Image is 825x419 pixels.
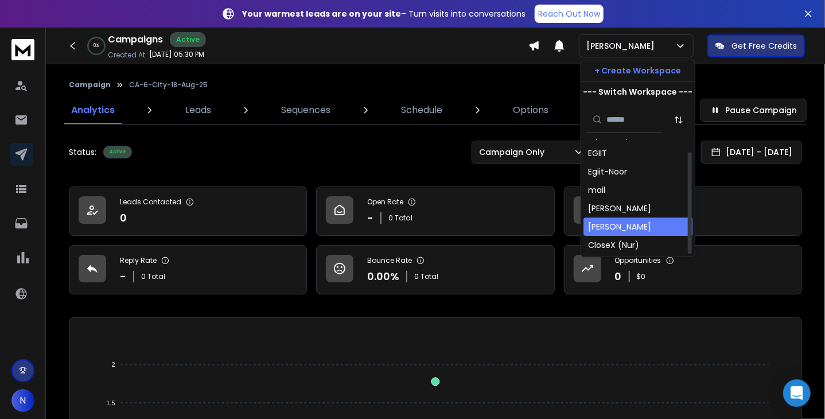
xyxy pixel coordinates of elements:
[71,103,115,117] p: Analytics
[367,269,399,285] p: 0.00 %
[367,210,373,226] p: -
[31,67,40,76] img: tab_domain_overview_orange.svg
[316,245,554,294] a: Bounce Rate0.00%0 Total
[127,68,193,75] div: Keywords by Traffic
[275,96,338,124] a: Sequences
[513,103,548,117] p: Options
[149,50,204,59] p: [DATE] 05:30 PM
[615,256,661,265] p: Opportunities
[108,51,147,60] p: Created At:
[120,256,157,265] p: Reply Rate
[170,32,206,47] div: Active
[44,68,103,75] div: Domain Overview
[388,214,412,223] p: 0 Total
[701,141,802,164] button: [DATE] - [DATE]
[11,39,34,60] img: logo
[367,256,412,265] p: Bounce Rate
[316,187,554,236] a: Open Rate-0 Total
[32,18,56,28] div: v 4.0.25
[637,272,646,281] p: $ 0
[588,166,627,177] div: Egiit-Noor
[564,187,802,236] a: Click Rate-0 Total
[367,197,403,207] p: Open Rate
[120,269,126,285] p: -
[588,203,651,214] div: [PERSON_NAME]
[588,184,605,196] div: mail
[535,5,604,23] a: Reach Out Now
[11,389,34,412] button: N
[401,103,442,117] p: Schedule
[701,99,807,122] button: Pause Campaign
[615,269,622,285] p: 0
[114,67,123,76] img: tab_keywords_by_traffic_grey.svg
[242,8,401,20] strong: Your warmest leads are on your site
[583,86,693,98] p: --- Switch Workspace ---
[185,103,211,117] p: Leads
[129,80,208,90] p: CA-6-City-18-Aug-25
[538,8,600,20] p: Reach Out Now
[69,187,307,236] a: Leads Contacted0
[414,272,438,281] p: 0 Total
[588,148,607,159] div: EGIIT
[588,221,651,232] div: [PERSON_NAME]
[667,108,690,131] button: Sort by Sort A-Z
[30,30,81,39] div: Domain: [URL]
[282,103,331,117] p: Sequences
[479,146,549,158] p: Campaign Only
[595,65,682,76] p: + Create Workspace
[564,245,802,294] a: Opportunities0$0
[141,272,165,281] p: 0 Total
[707,34,805,57] button: Get Free Credits
[581,60,695,81] button: + Create Workspace
[586,40,659,52] p: [PERSON_NAME]
[64,96,122,124] a: Analytics
[111,362,115,368] tspan: 2
[69,146,96,158] p: Status:
[103,146,132,158] div: Active
[18,18,28,28] img: logo_orange.svg
[108,33,163,46] h1: Campaigns
[18,30,28,39] img: website_grey.svg
[731,40,797,52] p: Get Free Credits
[120,197,181,207] p: Leads Contacted
[69,245,307,294] a: Reply Rate-0 Total
[588,239,639,251] div: CloseX (Nur)
[506,96,555,124] a: Options
[69,80,111,90] button: Campaign
[94,42,99,49] p: 0 %
[242,8,526,20] p: – Turn visits into conversations
[106,399,115,406] tspan: 1.5
[120,210,127,226] p: 0
[394,96,449,124] a: Schedule
[178,96,218,124] a: Leads
[783,379,811,407] div: Open Intercom Messenger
